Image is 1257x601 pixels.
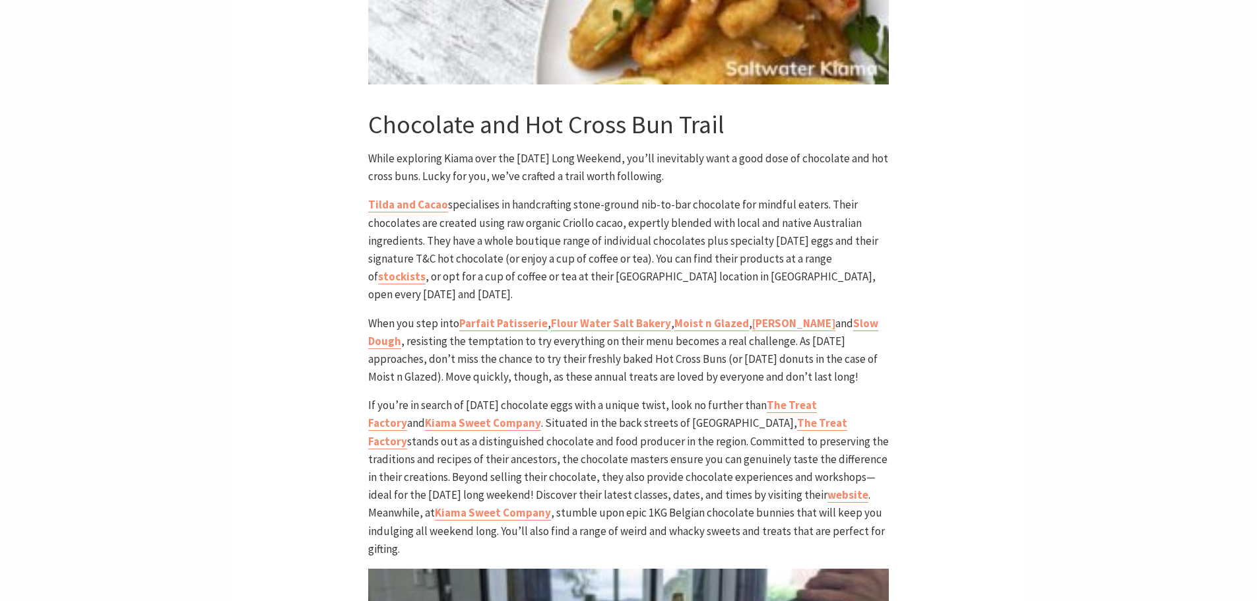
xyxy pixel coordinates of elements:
[378,269,426,284] a: stockists
[368,150,889,185] p: While exploring Kiama over the [DATE] Long Weekend, you’ll inevitably want a good dose of chocola...
[368,416,847,449] a: The Treat Factory
[435,505,551,521] a: Kiama Sweet Company
[752,316,835,331] a: [PERSON_NAME]
[674,316,749,331] a: Moist n Glazed
[368,110,889,140] h3: Chocolate and Hot Cross Bun Trail
[368,316,878,349] a: Slow Dough
[368,396,889,558] p: If you’re in search of [DATE] chocolate eggs with a unique twist, look no further than and . Situ...
[425,416,541,431] a: Kiama Sweet Company
[368,315,889,387] p: When you step into , , , and , resisting the temptation to try everything on their menu becomes a...
[368,197,448,212] a: Tilda and Cacao
[368,196,889,303] p: specialises in handcrafting stone-ground nib-to-bar chocolate for mindful eaters. Their chocolate...
[827,488,868,503] a: website
[459,316,548,331] a: Parfait Patisserie
[551,316,671,331] a: Flour Water Salt Bakery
